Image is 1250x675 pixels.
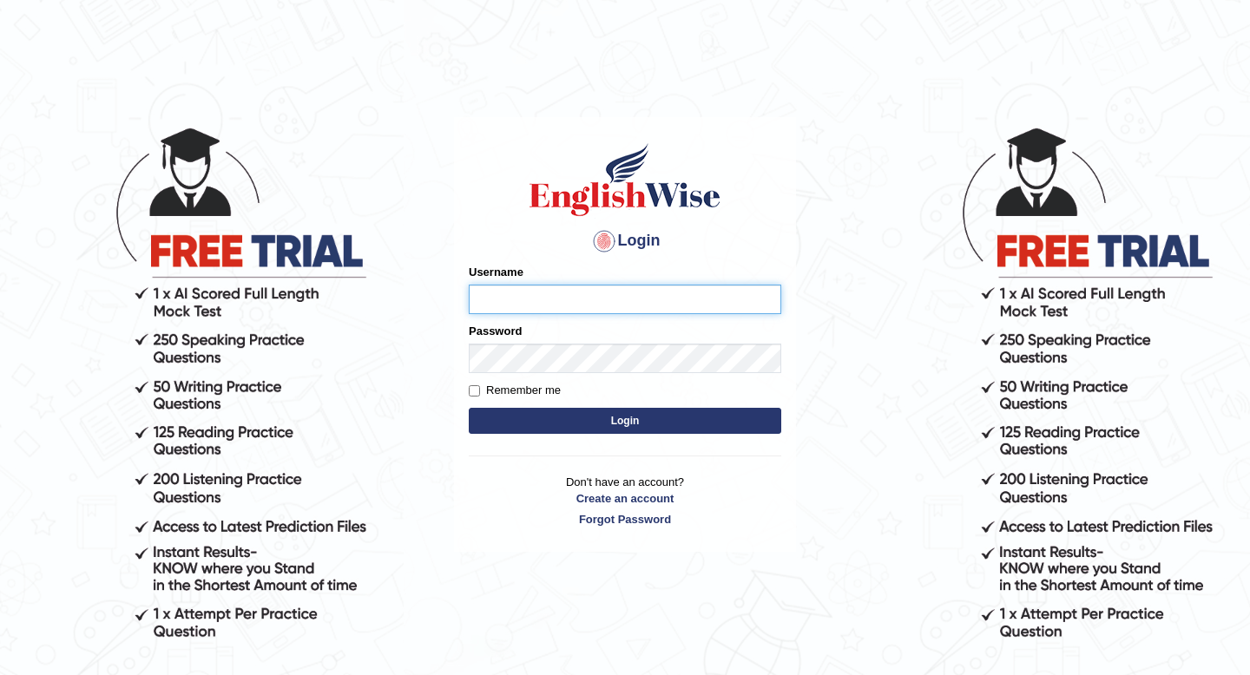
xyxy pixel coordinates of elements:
label: Password [469,323,522,339]
label: Remember me [469,382,561,399]
h4: Login [469,227,781,255]
p: Don't have an account? [469,474,781,528]
input: Remember me [469,385,480,396]
button: Login [469,408,781,434]
img: Logo of English Wise sign in for intelligent practice with AI [526,141,724,219]
a: Create an account [469,490,781,507]
a: Forgot Password [469,511,781,528]
label: Username [469,264,523,280]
